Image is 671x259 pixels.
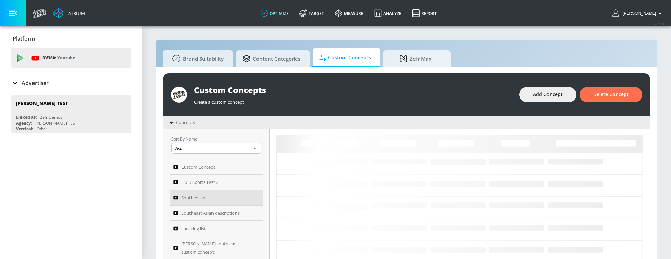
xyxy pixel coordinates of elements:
[612,9,664,17] button: [PERSON_NAME]
[243,50,300,67] span: Content Categories
[171,135,261,143] p: Sort By Name
[319,49,371,66] span: Custom Concepts
[16,100,68,106] div: [PERSON_NAME] TEST
[181,240,250,256] span: [PERSON_NAME] south east custom concept
[181,178,218,186] span: Hulu Sports Test 2
[170,159,263,175] a: Custom Concept
[170,50,224,67] span: Brand Suitability
[11,29,131,48] div: Platform
[181,209,240,217] span: Southeast Asian descriptions
[533,90,563,99] span: Add Concept
[16,114,37,120] div: Linked as:
[181,194,205,202] span: South Asian
[170,119,195,125] div: Concepts
[294,1,330,25] a: Target
[16,120,32,126] div: Agency:
[171,143,261,154] div: A-Z
[11,48,131,68] div: DV360: Youtube
[181,224,206,233] span: checking list
[255,1,294,25] a: optimize
[655,22,664,26] span: v 4.22.2
[519,87,576,102] button: Add Concept
[369,1,407,25] a: Analyze
[13,35,35,42] p: Platform
[170,175,263,190] a: Hulu Sports Test 2
[37,126,47,132] div: Other
[11,95,131,133] div: [PERSON_NAME] TESTLinked as:Zefr DemosAgency:[PERSON_NAME] TESTVertical:Other
[620,11,656,16] span: login as: lekhraj.bhadava@zefr.com
[194,84,513,95] div: Custom Concepts
[66,10,85,16] div: Atrium
[176,119,195,125] span: Concepts
[330,1,369,25] a: measure
[390,50,441,67] span: Zefr Max
[22,79,49,87] p: Advertiser
[170,206,263,221] a: Southeast Asian descriptions
[170,221,263,236] a: checking list
[407,1,442,25] a: Report
[42,54,75,62] p: DV360:
[11,73,131,92] div: Advertiser
[53,8,85,18] a: Atrium
[170,190,263,206] a: South Asian
[16,126,33,132] div: Vertical:
[40,114,62,120] div: Zefr Demos
[194,95,513,105] div: Create a custom concept
[35,120,77,126] div: [PERSON_NAME] TEST
[181,163,215,171] span: Custom Concept
[57,54,75,61] p: Youtube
